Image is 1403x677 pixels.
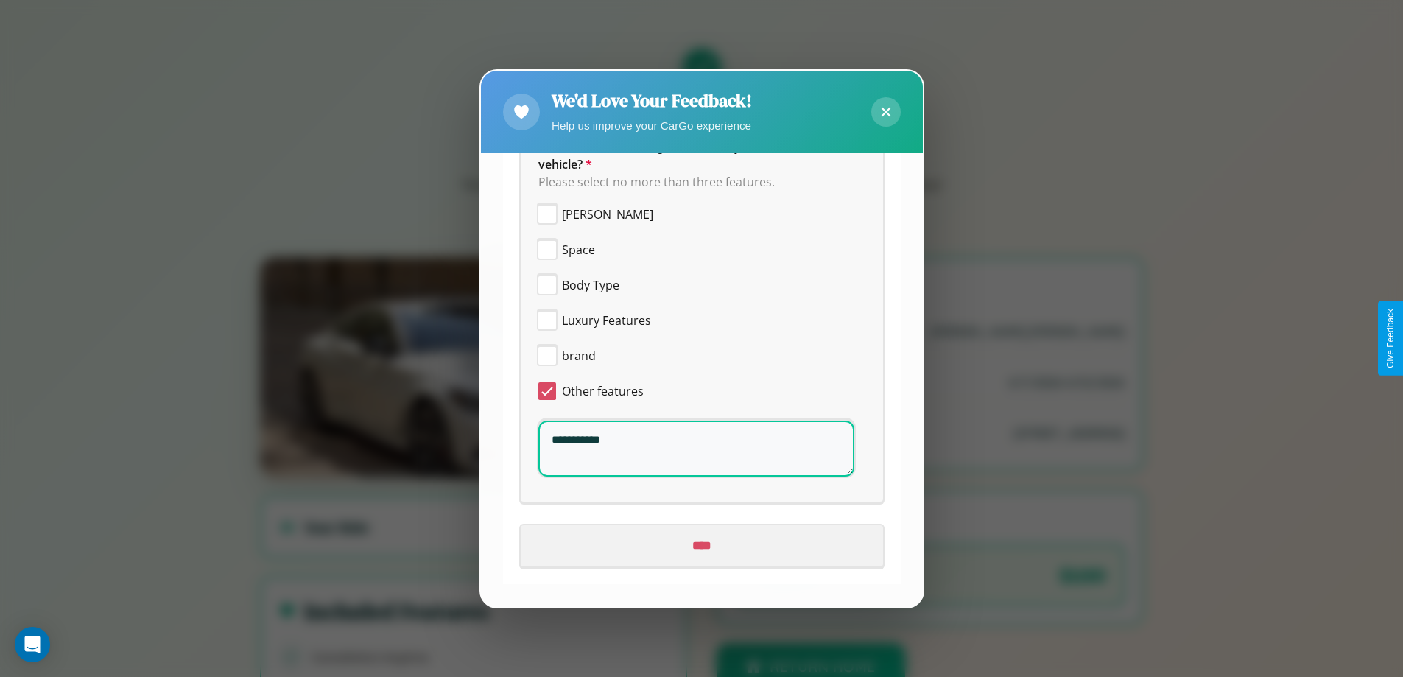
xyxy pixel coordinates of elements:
[1385,309,1396,368] div: Give Feedback
[552,116,752,136] p: Help us improve your CarGo experience
[562,241,595,259] span: Space
[538,138,868,172] span: Which of the following features do you value the most in a vehicle?
[562,347,596,365] span: brand
[562,382,644,400] span: Other features
[562,276,619,294] span: Body Type
[15,627,50,662] div: Open Intercom Messenger
[538,174,775,190] span: Please select no more than three features.
[562,312,651,329] span: Luxury Features
[562,206,653,223] span: [PERSON_NAME]
[552,88,752,113] h2: We'd Love Your Feedback!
